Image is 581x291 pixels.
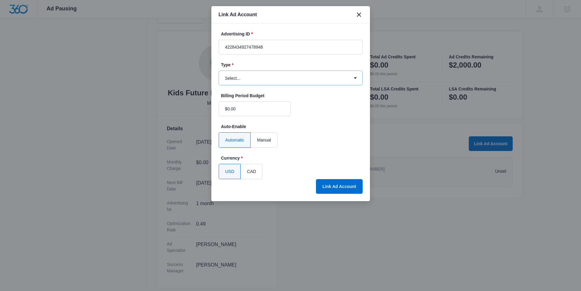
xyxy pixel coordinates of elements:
[219,101,291,116] input: $500.00
[219,164,241,179] label: USD
[219,11,257,18] h1: Link Ad Account
[221,93,293,99] label: Billing Period Budget
[221,31,365,37] label: Advertising ID
[221,62,365,68] label: Type
[251,132,278,148] label: Manual
[219,132,251,148] label: Automatic
[241,164,263,179] label: CAD
[316,179,362,194] button: Link Ad Account
[221,155,365,161] label: Currency
[355,11,363,18] button: close
[221,123,365,130] label: Auto-Enable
